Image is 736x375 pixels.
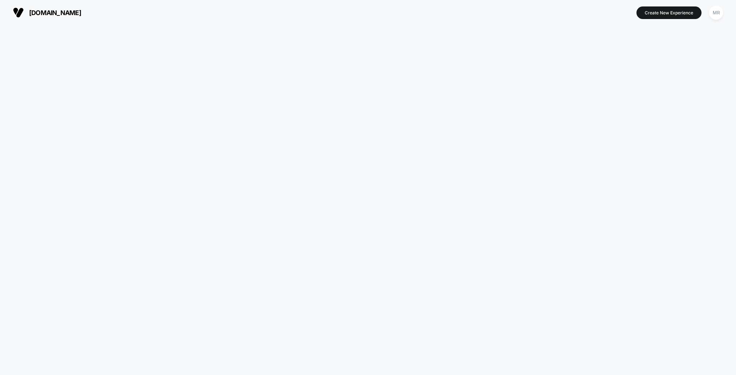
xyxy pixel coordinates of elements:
div: MR [709,6,723,20]
span: [DOMAIN_NAME] [29,9,81,17]
button: [DOMAIN_NAME] [11,7,83,18]
img: Visually logo [13,7,24,18]
button: MR [707,5,725,20]
button: Create New Experience [636,6,701,19]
